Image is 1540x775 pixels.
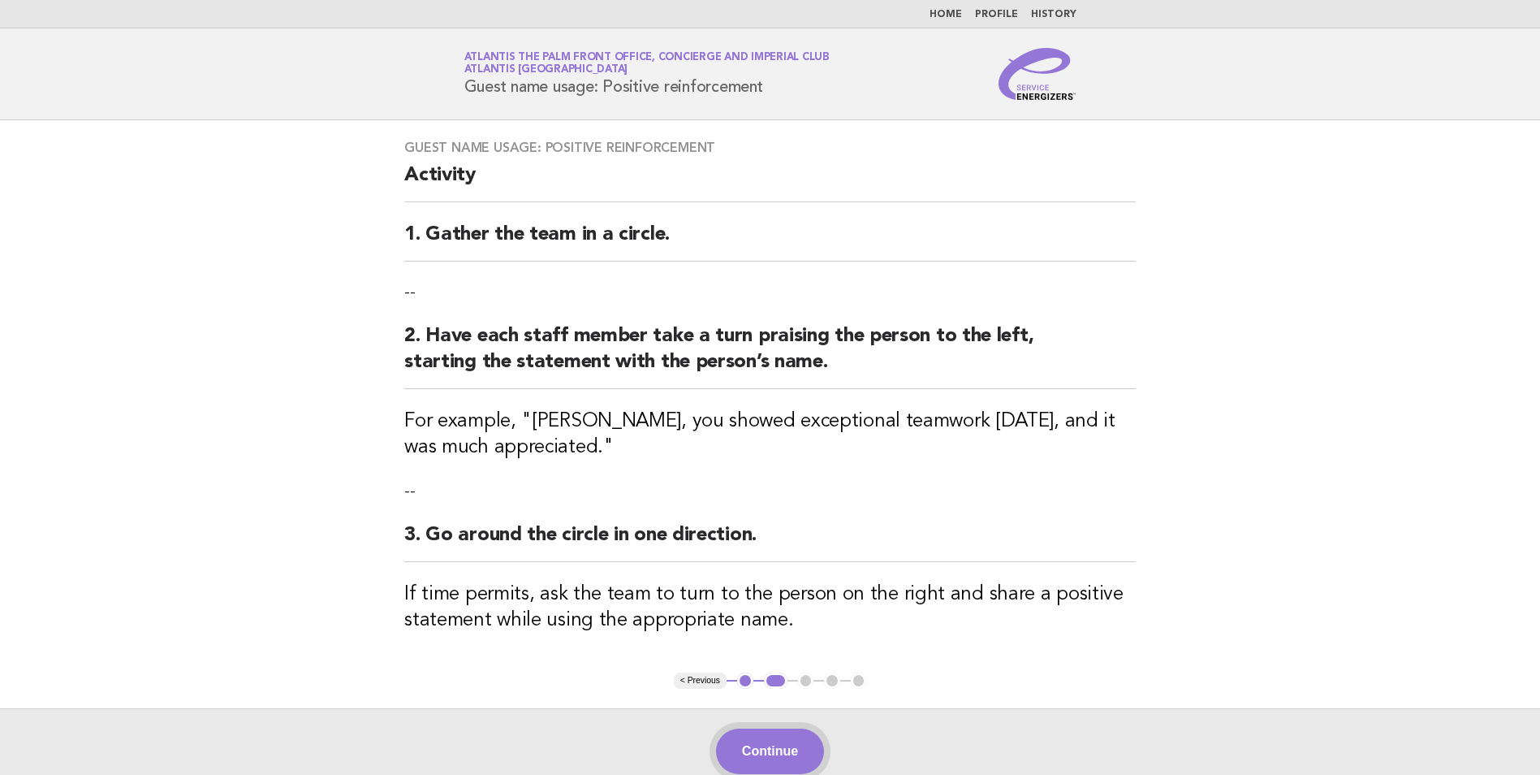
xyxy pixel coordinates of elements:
h2: Activity [404,162,1136,202]
a: Profile [975,10,1018,19]
button: 2 [764,673,787,689]
h1: Guest name usage: Positive reinforcement [464,53,830,95]
img: Service Energizers [999,48,1076,100]
h2: 2. Have each staff member take a turn praising the person to the left, starting the statement wit... [404,323,1136,389]
a: Home [930,10,962,19]
p: -- [404,281,1136,304]
h2: 3. Go around the circle in one direction. [404,522,1136,562]
button: 1 [737,673,753,689]
h3: If time permits, ask the team to turn to the person on the right and share a positive statement w... [404,582,1136,634]
h3: For example, "[PERSON_NAME], you showed exceptional teamwork [DATE], and it was much appreciated." [404,409,1136,461]
a: Atlantis The Palm Front Office, Concierge and Imperial ClubAtlantis [GEOGRAPHIC_DATA] [464,52,830,75]
button: Continue [716,729,824,774]
h3: Guest name usage: Positive reinforcement [404,140,1136,156]
a: History [1031,10,1076,19]
h2: 1. Gather the team in a circle. [404,222,1136,262]
span: Atlantis [GEOGRAPHIC_DATA] [464,65,628,76]
p: -- [404,480,1136,503]
button: < Previous [674,673,727,689]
